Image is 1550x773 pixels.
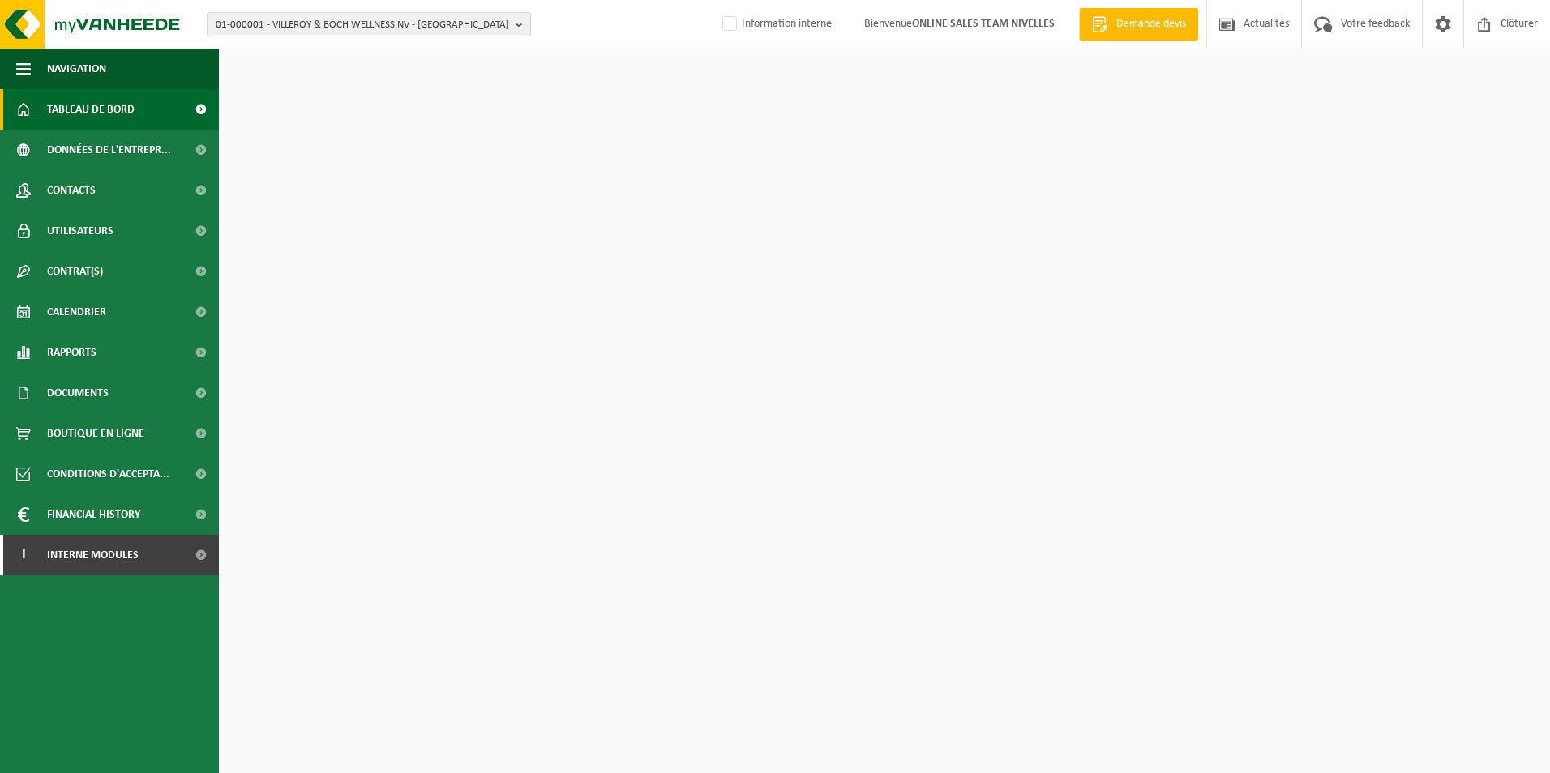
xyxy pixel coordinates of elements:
[47,49,106,89] span: Navigation
[47,454,169,494] span: Conditions d'accepta...
[47,373,109,413] span: Documents
[216,13,509,37] span: 01-000001 - VILLEROY & BOCH WELLNESS NV - [GEOGRAPHIC_DATA]
[47,130,171,170] span: Données de l'entrepr...
[47,494,140,535] span: Financial History
[912,18,1055,30] strong: ONLINE SALES TEAM NIVELLES
[47,251,103,292] span: Contrat(s)
[47,211,113,251] span: Utilisateurs
[1079,8,1198,41] a: Demande devis
[47,332,96,373] span: Rapports
[47,535,139,575] span: Interne modules
[47,170,96,211] span: Contacts
[719,12,832,36] label: Information interne
[47,413,144,454] span: Boutique en ligne
[47,292,106,332] span: Calendrier
[1112,16,1190,32] span: Demande devis
[47,89,135,130] span: Tableau de bord
[16,535,31,575] span: I
[207,12,531,36] button: 01-000001 - VILLEROY & BOCH WELLNESS NV - [GEOGRAPHIC_DATA]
